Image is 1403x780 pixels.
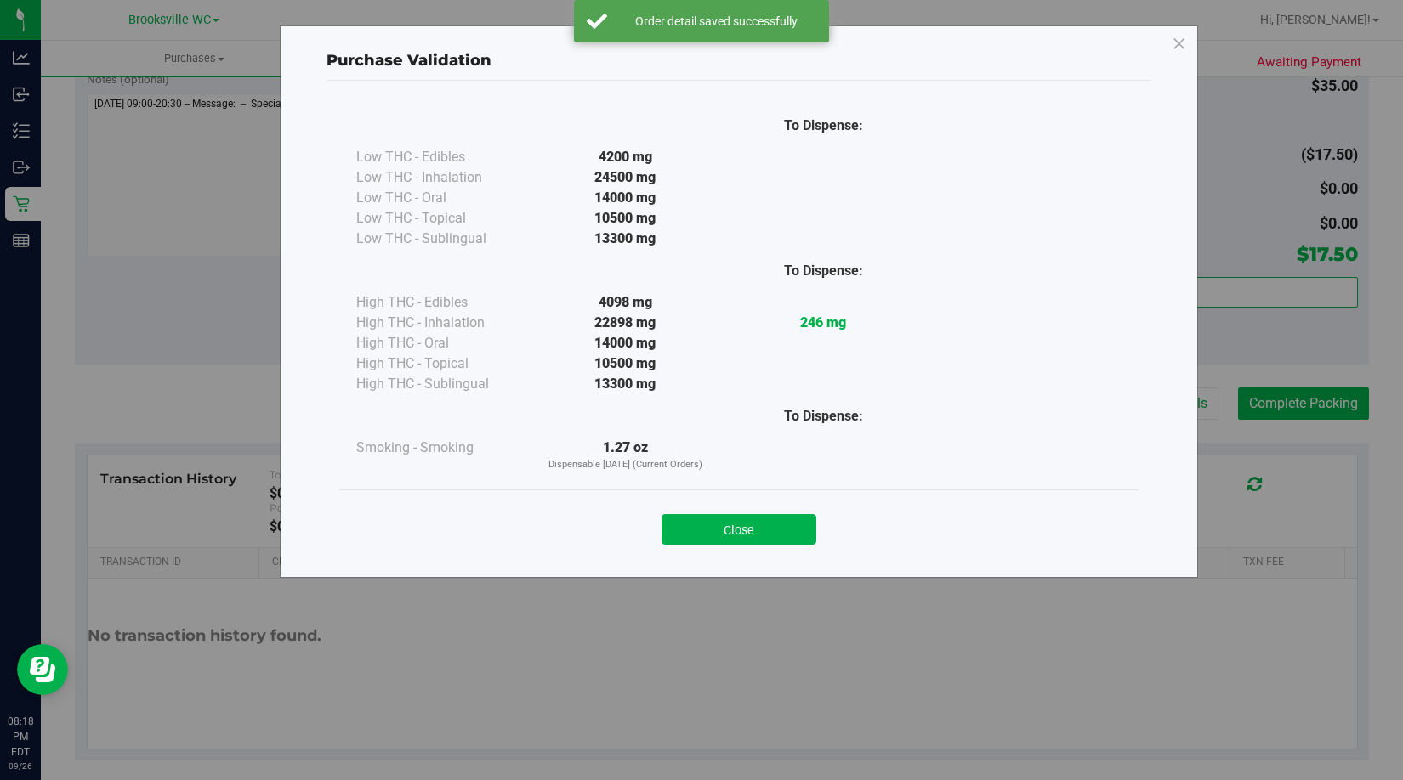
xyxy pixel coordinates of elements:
[356,333,526,353] div: High THC - Oral
[616,13,816,30] div: Order detail saved successfully
[526,167,724,188] div: 24500 mg
[356,438,526,458] div: Smoking - Smoking
[356,229,526,249] div: Low THC - Sublingual
[356,353,526,374] div: High THC - Topical
[526,458,724,472] p: Dispensable [DATE] (Current Orders)
[526,374,724,394] div: 13300 mg
[526,208,724,229] div: 10500 mg
[356,188,526,208] div: Low THC - Oral
[526,229,724,249] div: 13300 mg
[356,167,526,188] div: Low THC - Inhalation
[356,313,526,333] div: High THC - Inhalation
[724,406,923,427] div: To Dispense:
[526,353,724,374] div: 10500 mg
[356,147,526,167] div: Low THC - Edibles
[526,188,724,208] div: 14000 mg
[526,292,724,313] div: 4098 mg
[526,333,724,353] div: 14000 mg
[17,644,68,695] iframe: Resource center
[800,314,846,331] strong: 246 mg
[724,116,923,136] div: To Dispense:
[356,208,526,229] div: Low THC - Topical
[526,438,724,472] div: 1.27 oz
[526,313,724,333] div: 22898 mg
[327,51,491,70] span: Purchase Validation
[356,292,526,313] div: High THC - Edibles
[526,147,724,167] div: 4200 mg
[356,374,526,394] div: High THC - Sublingual
[724,261,923,281] div: To Dispense:
[662,514,816,545] button: Close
